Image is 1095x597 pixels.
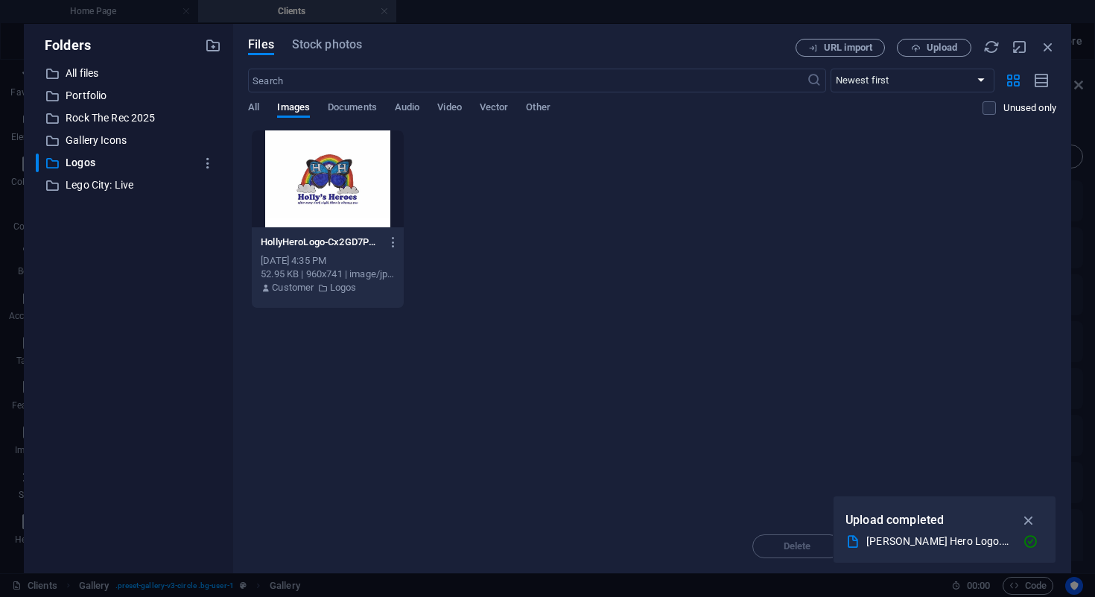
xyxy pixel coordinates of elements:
[36,109,221,127] div: Rock The Rec 2025
[66,132,194,149] p: Gallery Icons
[526,98,550,119] span: Other
[66,87,194,104] p: Portfolio
[261,268,395,281] div: 52.95 KB | 960x741 | image/jpeg
[272,281,314,294] p: Customer
[1012,39,1028,55] i: Minimize
[824,43,872,52] span: URL import
[36,86,221,105] div: Portfolio
[36,154,39,172] div: ​
[36,131,221,150] div: Gallery Icons
[292,36,362,54] span: Stock photos
[330,281,357,294] p: Logos
[395,98,419,119] span: Audio
[205,37,221,54] i: Create new folder
[248,98,259,119] span: All
[36,36,91,55] p: Folders
[927,43,957,52] span: Upload
[36,176,221,195] div: Lego City: Live
[66,110,194,127] p: Rock The Rec 2025
[897,39,971,57] button: Upload
[866,533,1011,550] div: [PERSON_NAME] Hero Logo.jpg
[845,511,944,530] p: Upload completed
[66,65,194,82] p: All files
[328,98,377,119] span: Documents
[480,98,509,119] span: Vector
[796,39,885,57] button: URL import
[437,98,461,119] span: Video
[261,254,395,268] div: [DATE] 4:35 PM
[261,236,381,249] p: HollyHeroLogo-Cx2GD7PUrc3_tdtmSN-_DA.jpg
[983,39,1000,55] i: Reload
[277,98,310,119] span: Images
[66,154,194,171] p: Logos
[1003,101,1056,115] p: Displays only files that are not in use on the website. Files added during this session can still...
[66,177,194,194] p: Lego City: Live
[36,154,221,172] div: ​Logos
[1040,39,1056,55] i: Close
[248,36,274,54] span: Files
[248,69,806,92] input: Search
